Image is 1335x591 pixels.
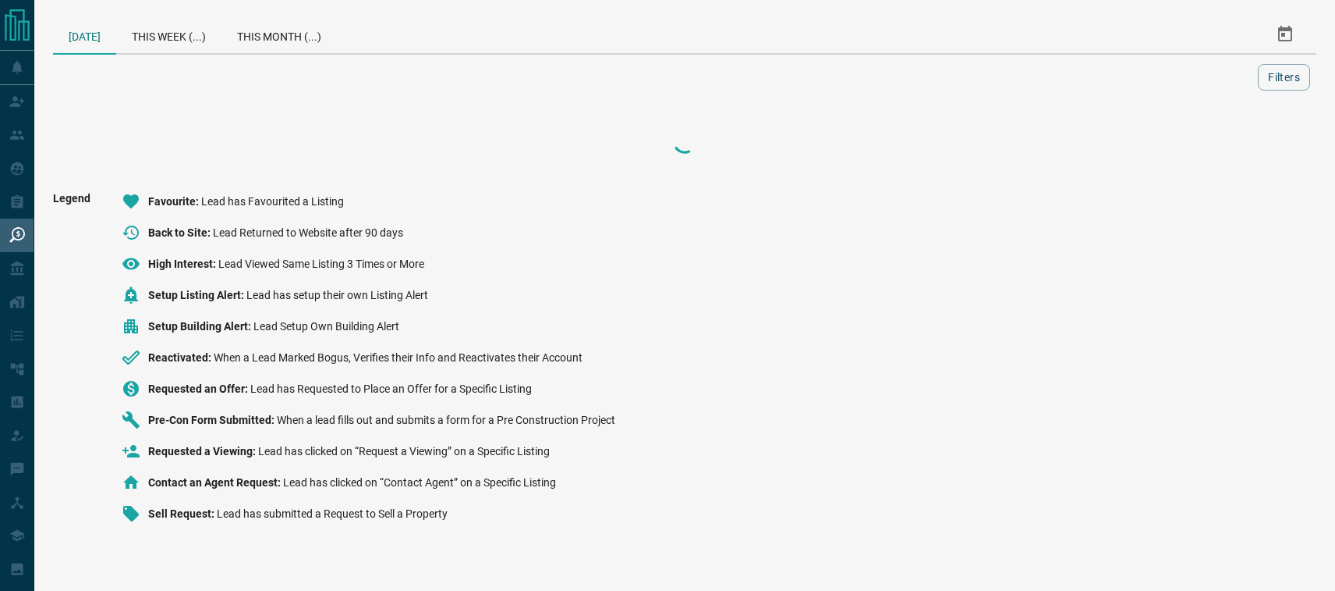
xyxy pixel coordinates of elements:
div: This Week (...) [116,16,221,53]
span: Back to Site [148,226,213,239]
span: Favourite [148,195,201,208]
span: Lead has Requested to Place an Offer for a Specific Listing [250,383,532,395]
span: Lead Setup Own Building Alert [253,320,399,333]
span: When a lead fills out and submits a form for a Pre Construction Project [277,414,615,426]
span: Lead has clicked on “Contact Agent” on a Specific Listing [283,476,556,489]
span: Sell Request [148,507,217,520]
div: [DATE] [53,16,116,55]
button: Select Date Range [1266,16,1304,53]
span: Setup Listing Alert [148,289,246,301]
span: Requested an Offer [148,383,250,395]
span: Lead has Favourited a Listing [201,195,344,208]
div: This Month (...) [221,16,337,53]
span: Reactivated [148,351,214,364]
div: Loading [607,126,763,158]
span: Legend [53,192,90,536]
span: Pre-Con Form Submitted [148,414,277,426]
span: When a Lead Marked Bogus, Verifies their Info and Reactivates their Account [214,351,583,364]
span: Lead Returned to Website after 90 days [213,226,403,239]
span: Contact an Agent Request [148,476,283,489]
span: Lead has submitted a Request to Sell a Property [217,507,448,520]
span: High Interest [148,258,218,270]
span: Setup Building Alert [148,320,253,333]
span: Lead has clicked on “Request a Viewing” on a Specific Listing [258,445,550,457]
span: Requested a Viewing [148,445,258,457]
span: Lead has setup their own Listing Alert [246,289,428,301]
span: Lead Viewed Same Listing 3 Times or More [218,258,424,270]
button: Filters [1258,64,1310,91]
